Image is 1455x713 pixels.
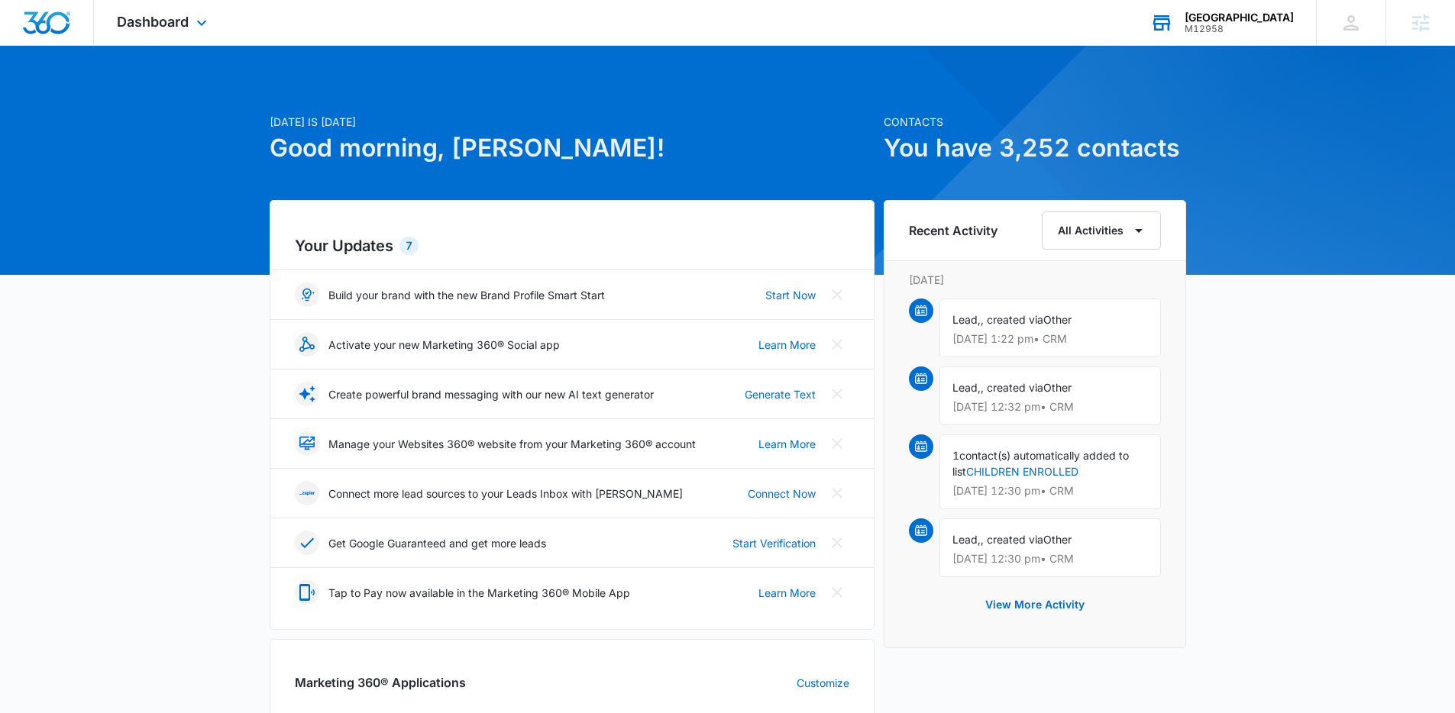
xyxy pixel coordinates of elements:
[952,449,959,462] span: 1
[1042,211,1161,250] button: All Activities
[797,675,849,691] a: Customize
[295,673,466,692] h2: Marketing 360® Applications
[981,313,1043,326] span: , created via
[270,114,875,130] p: [DATE] is [DATE]
[825,382,849,406] button: Close
[825,332,849,356] button: Close
[825,481,849,505] button: Close
[328,436,696,452] p: Manage your Websites 360® website from your Marketing 360® account
[966,465,1078,478] a: CHILDREN ENROLLED
[758,436,816,452] a: Learn More
[328,486,683,502] p: Connect more lead sources to your Leads Inbox with [PERSON_NAME]
[295,234,849,257] h2: Your Updates
[748,486,816,502] a: Connect Now
[758,585,816,601] a: Learn More
[399,237,419,255] div: 7
[952,486,1148,496] p: [DATE] 12:30 pm • CRM
[952,449,1129,478] span: contact(s) automatically added to list
[1043,533,1072,546] span: Other
[952,533,981,546] span: Lead,
[1043,381,1072,394] span: Other
[328,386,654,402] p: Create powerful brand messaging with our new AI text generator
[952,334,1148,344] p: [DATE] 1:22 pm • CRM
[909,272,1161,288] p: [DATE]
[825,431,849,456] button: Close
[981,381,1043,394] span: , created via
[1185,24,1294,34] div: account id
[745,386,816,402] a: Generate Text
[1185,11,1294,24] div: account name
[328,287,605,303] p: Build your brand with the new Brand Profile Smart Start
[952,553,1148,564] p: [DATE] 12:30 pm • CRM
[765,287,816,303] a: Start Now
[825,531,849,555] button: Close
[758,337,816,353] a: Learn More
[952,313,981,326] span: Lead,
[981,533,1043,546] span: , created via
[328,585,630,601] p: Tap to Pay now available in the Marketing 360® Mobile App
[884,130,1186,166] h1: You have 3,252 contacts
[825,282,849,307] button: Close
[732,535,816,551] a: Start Verification
[884,114,1186,130] p: Contacts
[970,586,1100,623] button: View More Activity
[270,130,875,166] h1: Good morning, [PERSON_NAME]!
[328,337,560,353] p: Activate your new Marketing 360® Social app
[952,381,981,394] span: Lead,
[1043,313,1072,326] span: Other
[952,402,1148,412] p: [DATE] 12:32 pm • CRM
[825,580,849,605] button: Close
[909,221,997,240] h6: Recent Activity
[328,535,546,551] p: Get Google Guaranteed and get more leads
[117,14,189,30] span: Dashboard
